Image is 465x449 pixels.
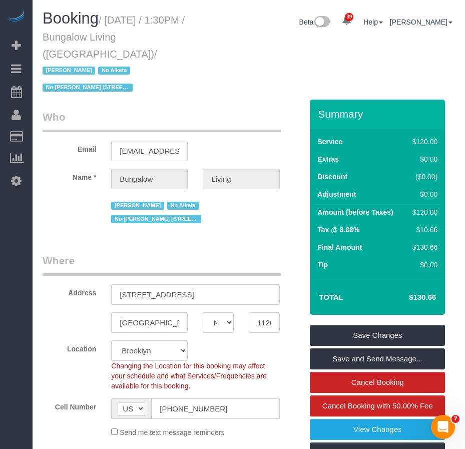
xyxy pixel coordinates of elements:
[310,372,445,393] a: Cancel Booking
[151,398,279,419] input: Cell Number
[43,253,281,276] legend: Where
[408,242,437,252] div: $130.66
[319,293,343,301] strong: Total
[408,172,437,182] div: ($0.00)
[43,15,185,94] small: / [DATE] / 1:30PM / Bungalow Living ([GEOGRAPHIC_DATA])
[408,260,437,270] div: $0.00
[35,141,104,154] label: Email
[310,395,445,416] a: Cancel Booking with 50.00% Fee
[390,18,452,26] a: [PERSON_NAME]
[111,312,188,333] input: City
[111,169,188,189] input: First Name
[43,110,281,132] legend: Who
[43,84,133,92] span: No [PERSON_NAME] [STREET_ADDRESS]
[299,18,330,26] a: Beta
[345,13,353,21] span: 39
[310,348,445,369] a: Save and Send Message...
[317,225,359,235] label: Tax @ 8.88%
[111,362,267,390] span: Changing the Location for this booking may affect your schedule and what Services/Frequencies are...
[313,16,330,29] img: New interface
[35,398,104,412] label: Cell Number
[120,428,224,436] span: Send me text message reminders
[111,141,188,161] input: Email
[408,137,437,147] div: $120.00
[408,225,437,235] div: $10.66
[317,189,356,199] label: Adjustment
[408,189,437,199] div: $0.00
[317,207,393,217] label: Amount (before Taxes)
[317,260,328,270] label: Tip
[379,293,436,302] h4: $130.66
[451,415,459,423] span: 7
[6,10,26,24] img: Automaid Logo
[310,419,445,440] a: View Changes
[43,49,157,94] span: /
[111,202,164,210] span: [PERSON_NAME]
[310,325,445,346] a: Save Changes
[318,108,440,120] h3: Summary
[431,415,455,439] iframe: Intercom live chat
[363,18,383,26] a: Help
[249,312,280,333] input: Zip Code
[43,10,99,27] span: Booking
[317,137,342,147] label: Service
[317,242,362,252] label: Final Amount
[317,154,339,164] label: Extras
[408,154,437,164] div: $0.00
[317,172,347,182] label: Discount
[111,215,201,223] span: No [PERSON_NAME] [STREET_ADDRESS]
[98,67,130,75] span: No Alketa
[167,202,199,210] span: No Alketa
[43,67,95,75] span: [PERSON_NAME]
[337,10,356,32] a: 39
[408,207,437,217] div: $120.00
[35,340,104,354] label: Location
[35,169,104,182] label: Name *
[35,284,104,298] label: Address
[203,169,279,189] input: Last Name
[322,401,433,410] span: Cancel Booking with 50.00% Fee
